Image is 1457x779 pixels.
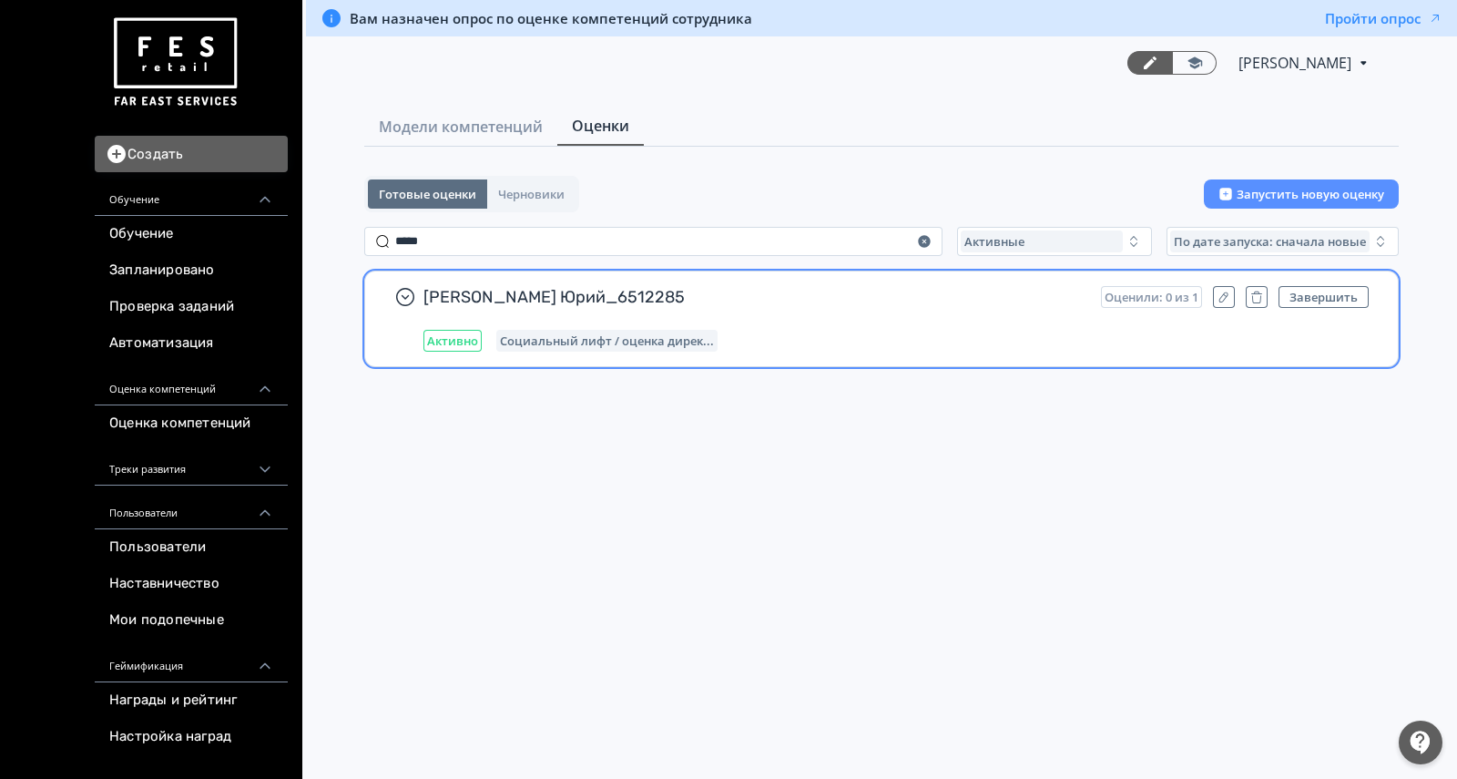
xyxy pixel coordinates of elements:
span: Активные [964,234,1024,249]
button: Черновики [487,179,576,209]
a: Автоматизация [95,325,288,362]
a: Наставничество [95,566,288,602]
span: Светлана Илюхина [1238,52,1354,74]
a: Мои подопечные [95,602,288,639]
a: Обучение [95,216,288,252]
div: Геймификация [95,639,288,682]
a: Проверка заданий [95,289,288,325]
span: По дате запуска: сначала новые [1174,234,1366,249]
button: Создать [95,136,288,172]
button: Активные [957,227,1152,256]
button: Готовые оценки [368,179,487,209]
a: Оценка компетенций [95,405,288,442]
a: Запланировано [95,252,288,289]
span: [PERSON_NAME] Юрий_6512285 [423,286,1086,308]
img: https://files.teachbase.ru/system/account/57463/logo/medium-936fc5084dd2c598f50a98b9cbe0469a.png [109,11,240,114]
div: Пользователи [95,486,288,529]
span: Модели компетенций [379,116,543,138]
a: Настройка наград [95,719,288,755]
span: Оценили: 0 из 1 [1105,290,1198,304]
a: Пользователи [95,529,288,566]
span: Черновики [498,187,565,201]
span: Оценки [572,115,629,137]
span: Готовые оценки [379,187,476,201]
button: По дате запуска: сначала новые [1167,227,1399,256]
a: Награды и рейтинг [95,682,288,719]
span: Социальный лифт / оценка директора магазина [500,333,714,348]
span: Активно [427,333,478,348]
button: Завершить [1279,286,1369,308]
a: Переключиться в режим ученика [1172,51,1217,75]
div: Оценка компетенций [95,362,288,405]
span: Вам назначен опрос по оценке компетенций сотрудника [350,9,752,27]
div: Треки развития [95,442,288,486]
div: Обучение [95,172,288,216]
button: Пройти опрос [1325,9,1442,27]
button: Запустить новую оценку [1204,179,1399,209]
